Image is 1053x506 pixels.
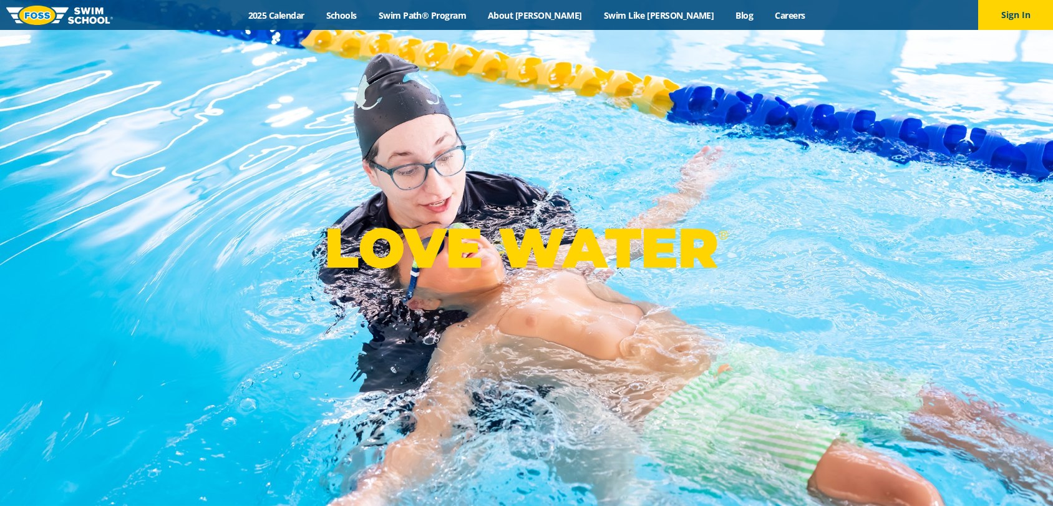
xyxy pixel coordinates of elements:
[477,9,593,21] a: About [PERSON_NAME]
[367,9,477,21] a: Swim Path® Program
[237,9,315,21] a: 2025 Calendar
[593,9,725,21] a: Swim Like [PERSON_NAME]
[764,9,816,21] a: Careers
[718,227,728,243] sup: ®
[324,215,728,281] p: LOVE WATER
[725,9,764,21] a: Blog
[315,9,367,21] a: Schools
[6,6,113,25] img: FOSS Swim School Logo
